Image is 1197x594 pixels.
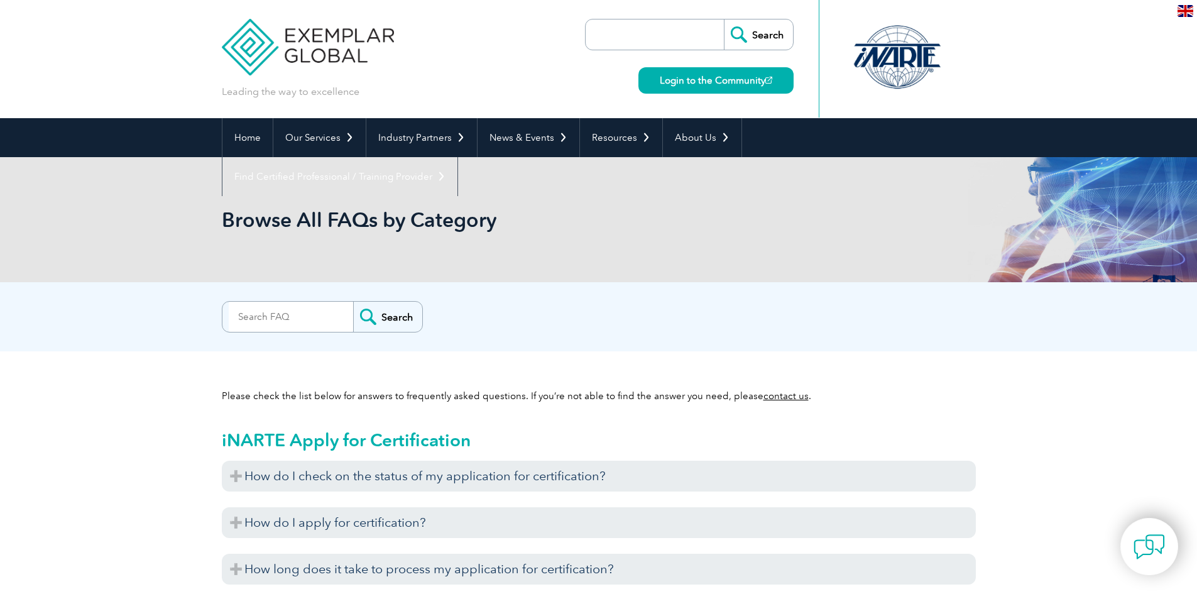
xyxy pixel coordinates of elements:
a: Industry Partners [366,118,477,157]
h1: Browse All FAQs by Category [222,207,704,232]
h3: How long does it take to process my application for certification? [222,554,976,585]
p: Leading the way to excellence [222,85,359,99]
a: Resources [580,118,662,157]
h2: iNARTE Apply for Certification [222,430,976,450]
input: Search [724,19,793,50]
input: Search FAQ [229,302,353,332]
a: About Us [663,118,741,157]
a: Login to the Community [638,67,794,94]
a: Find Certified Professional / Training Provider [222,157,457,196]
h3: How do I check on the status of my application for certification? [222,461,976,492]
input: Search [353,302,422,332]
a: Home [222,118,273,157]
img: contact-chat.png [1134,531,1165,563]
img: open_square.png [765,77,772,84]
h3: How do I apply for certification? [222,507,976,538]
p: Please check the list below for answers to frequently asked questions. If you’re not able to find... [222,389,976,403]
a: Our Services [273,118,366,157]
img: en [1178,5,1193,17]
a: contact us [763,390,809,402]
a: News & Events [478,118,579,157]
